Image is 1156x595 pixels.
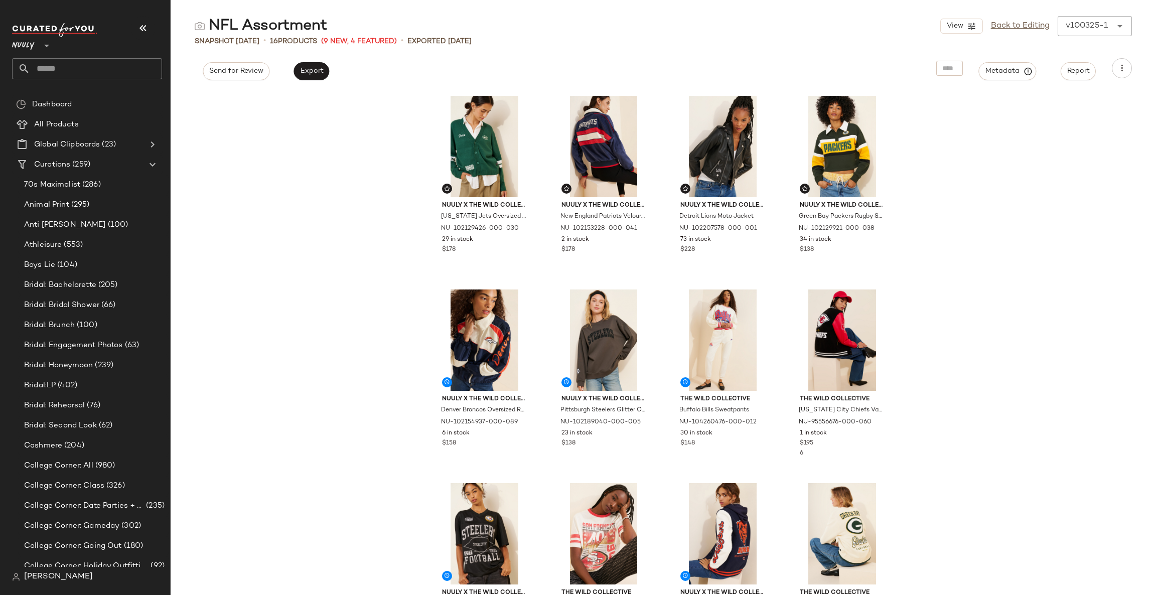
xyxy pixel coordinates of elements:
span: NU-102129426-000-030 [441,224,519,233]
span: College Corner: Gameday [24,520,119,532]
span: Denver Broncos Oversized Raglan Jacket [441,406,526,415]
img: 102154937_089_b [434,289,535,391]
div: NFL Assortment [195,16,327,36]
span: 2 in stock [561,235,589,244]
span: Curations [34,159,70,171]
span: $178 [561,245,575,254]
span: [US_STATE] City Chiefs Varsity Jacket [799,406,884,415]
span: Nuuly x The Wild Collective [561,201,646,210]
span: 70s Maximalist [24,179,80,191]
img: svg%3e [563,186,569,192]
span: $138 [561,439,575,448]
span: (23) [100,139,116,151]
span: 1 in stock [800,429,827,438]
span: NU-95556676-000-060 [799,418,872,427]
img: 102207578_001_b [672,96,773,197]
span: New England Patriots Velour Jacket [560,212,645,221]
span: (980) [93,460,115,472]
span: (100) [106,219,128,231]
span: Boys Lie [24,259,55,271]
span: Bridal: Bridal Shower [24,300,99,311]
span: Detroit Lions Moto Jacket [679,212,754,221]
span: Bridal: Brunch [24,320,75,331]
span: View [946,22,963,30]
span: 29 in stock [442,235,473,244]
span: NU-102153228-000-041 [560,224,637,233]
button: Report [1061,62,1096,80]
span: (104) [55,259,77,271]
span: The Wild Collective [680,395,765,404]
button: Send for Review [203,62,269,80]
span: (204) [62,440,84,452]
img: cfy_white_logo.C9jOOHJF.svg [12,23,97,37]
span: 16 [270,38,278,45]
span: The Wild Collective [800,395,885,404]
img: svg%3e [195,21,205,31]
span: Cashmere [24,440,62,452]
span: • [401,35,403,47]
span: (63) [123,340,139,351]
span: Bridal: Honeymoon [24,360,93,371]
span: Green Bay Packers Rugby Shirt [799,212,884,221]
span: (66) [99,300,116,311]
span: Nuuly [12,34,35,52]
img: 95556676_060_b [792,289,893,391]
span: Nuuly x The Wild Collective [442,201,527,210]
span: Pittsburgh Steelers Glitter Oversized Crewneck Sweatshirt [560,406,645,415]
span: 23 in stock [561,429,593,438]
span: (76) [85,400,100,411]
span: College Corner: Holiday Outfitting (college style) [24,560,149,572]
p: Exported [DATE] [407,36,472,47]
button: View [940,19,982,34]
span: $148 [680,439,695,448]
span: (286) [80,179,101,191]
span: (239) [93,360,113,371]
span: Dashboard [32,99,72,110]
span: Bridal: Bachelorette [24,279,96,291]
span: NU-102129921-000-038 [799,224,875,233]
span: Bridal: Rehearsal [24,400,85,411]
img: svg%3e [682,186,688,192]
span: (180) [122,540,143,552]
img: svg%3e [802,186,808,192]
span: $138 [800,245,814,254]
span: (62) [97,420,113,431]
span: Animal Print [24,199,69,211]
span: (553) [62,239,83,251]
a: Back to Editing [991,20,1050,32]
span: NU-102207578-000-001 [679,224,757,233]
img: 102153228_041_b2 [553,96,654,197]
span: 6 [800,450,803,457]
span: Nuuly x The Wild Collective [680,201,765,210]
img: svg%3e [444,186,450,192]
span: Snapshot [DATE] [195,36,259,47]
span: $178 [442,245,456,254]
div: v100325-1 [1066,20,1108,32]
div: Products [270,36,317,47]
span: (92) [149,560,165,572]
img: 102129426_030_b [434,96,535,197]
span: Buffalo Bills Sweatpants [679,406,749,415]
button: Metadata [979,62,1037,80]
span: Nuuly x The Wild Collective [442,395,527,404]
span: Report [1067,67,1090,75]
span: [US_STATE] Jets Oversized Cardigan [441,212,526,221]
img: svg%3e [16,99,26,109]
span: Export [300,67,323,75]
span: Metadata [985,67,1031,76]
span: (100) [75,320,97,331]
span: All Products [34,119,79,130]
span: $228 [680,245,695,254]
span: 6 in stock [442,429,470,438]
span: (302) [119,520,141,532]
img: 104260476_012_b [672,289,773,391]
span: • [263,35,266,47]
img: svg%3e [12,573,20,581]
span: (326) [104,480,125,492]
span: NU-102154937-000-089 [441,418,518,427]
span: NU-102189040-000-005 [560,418,641,427]
span: Global Clipboards [34,139,100,151]
span: (235) [144,500,165,512]
span: Athleisure [24,239,62,251]
span: (9 New, 4 Featured) [321,36,397,47]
